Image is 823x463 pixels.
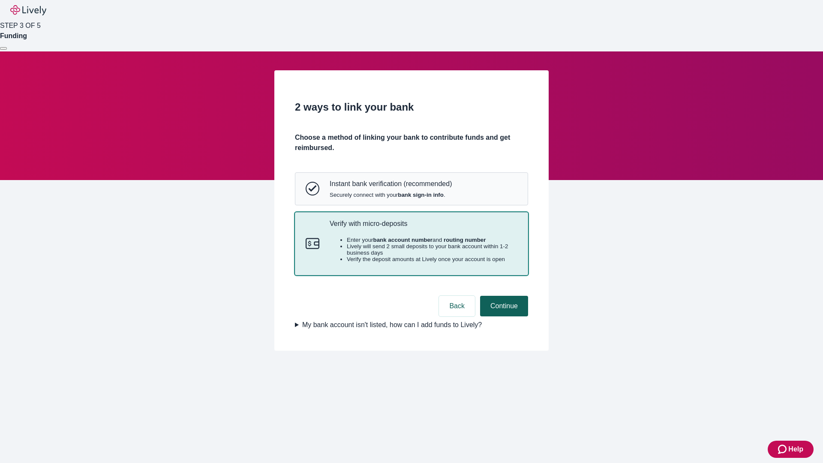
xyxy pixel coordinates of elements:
p: Instant bank verification (recommended) [330,180,452,188]
strong: bank account number [373,237,433,243]
span: Help [788,444,803,454]
span: Securely connect with your . [330,192,452,198]
p: Verify with micro-deposits [330,219,517,228]
button: Micro-depositsVerify with micro-depositsEnter yourbank account numberand routing numberLively wil... [295,213,528,275]
li: Lively will send 2 small deposits to your bank account within 1-2 business days [347,243,517,256]
button: Zendesk support iconHelp [768,441,814,458]
button: Back [439,296,475,316]
svg: Zendesk support icon [778,444,788,454]
summary: My bank account isn't listed, how can I add funds to Lively? [295,320,528,330]
svg: Micro-deposits [306,237,319,250]
li: Verify the deposit amounts at Lively once your account is open [347,256,517,262]
li: Enter your and [347,237,517,243]
button: Instant bank verificationInstant bank verification (recommended)Securely connect with yourbank si... [295,173,528,204]
h4: Choose a method of linking your bank to contribute funds and get reimbursed. [295,132,528,153]
img: Lively [10,5,46,15]
strong: routing number [444,237,486,243]
button: Continue [480,296,528,316]
strong: bank sign-in info [398,192,444,198]
h2: 2 ways to link your bank [295,99,528,115]
svg: Instant bank verification [306,182,319,195]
